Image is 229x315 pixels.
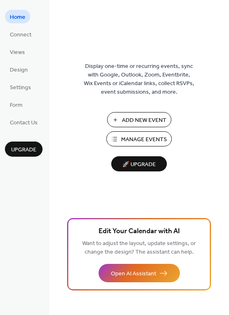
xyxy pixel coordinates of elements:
[82,238,196,258] span: Want to adjust the layout, update settings, or change the design? The assistant can help.
[121,135,167,144] span: Manage Events
[111,270,156,278] span: Open AI Assistant
[116,159,162,170] span: 🚀 Upgrade
[5,98,27,111] a: Form
[10,83,31,92] span: Settings
[84,62,194,97] span: Display one-time or recurring events, sync with Google, Outlook, Zoom, Eventbrite, Wix Events or ...
[99,264,180,282] button: Open AI Assistant
[5,63,33,76] a: Design
[5,10,30,23] a: Home
[5,45,30,59] a: Views
[111,156,167,171] button: 🚀 Upgrade
[10,119,38,127] span: Contact Us
[10,101,22,110] span: Form
[5,115,43,129] a: Contact Us
[10,48,25,57] span: Views
[10,31,31,39] span: Connect
[10,66,28,74] span: Design
[107,112,171,127] button: Add New Event
[99,226,180,237] span: Edit Your Calendar with AI
[5,80,36,94] a: Settings
[106,131,172,146] button: Manage Events
[11,146,36,154] span: Upgrade
[5,142,43,157] button: Upgrade
[5,27,36,41] a: Connect
[122,116,166,125] span: Add New Event
[10,13,25,22] span: Home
